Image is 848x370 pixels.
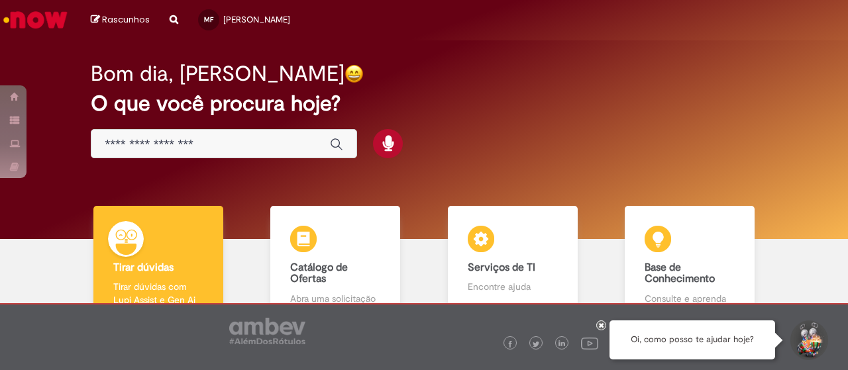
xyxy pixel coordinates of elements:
[344,64,364,83] img: happy-face.png
[533,341,539,347] img: logo_footer_twitter.png
[204,15,213,24] span: MF
[424,206,602,320] a: Serviços de TI Encontre ajuda
[70,206,247,320] a: Tirar dúvidas Tirar dúvidas com Lupi Assist e Gen Ai
[609,320,775,359] div: Oi, como posso te ajudar hoje?
[102,13,150,26] span: Rascunhos
[91,92,757,115] h2: O que você procura hoje?
[223,14,290,25] span: [PERSON_NAME]
[558,340,565,348] img: logo_footer_linkedin.png
[113,280,203,306] p: Tirar dúvidas com Lupi Assist e Gen Ai
[645,261,715,286] b: Base de Conhecimento
[247,206,425,320] a: Catálogo de Ofertas Abra uma solicitação
[581,334,598,351] img: logo_footer_youtube.png
[113,261,174,274] b: Tirar dúvidas
[788,320,828,360] button: Iniciar Conversa de Suporte
[91,62,344,85] h2: Bom dia, [PERSON_NAME]
[91,14,150,26] a: Rascunhos
[645,292,735,305] p: Consulte e aprenda
[229,318,305,344] img: logo_footer_ambev_rotulo_gray.png
[1,7,70,33] img: ServiceNow
[507,341,513,347] img: logo_footer_facebook.png
[468,261,535,274] b: Serviços de TI
[290,261,348,286] b: Catálogo de Ofertas
[602,206,779,320] a: Base de Conhecimento Consulte e aprenda
[468,280,558,293] p: Encontre ajuda
[290,292,380,305] p: Abra uma solicitação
